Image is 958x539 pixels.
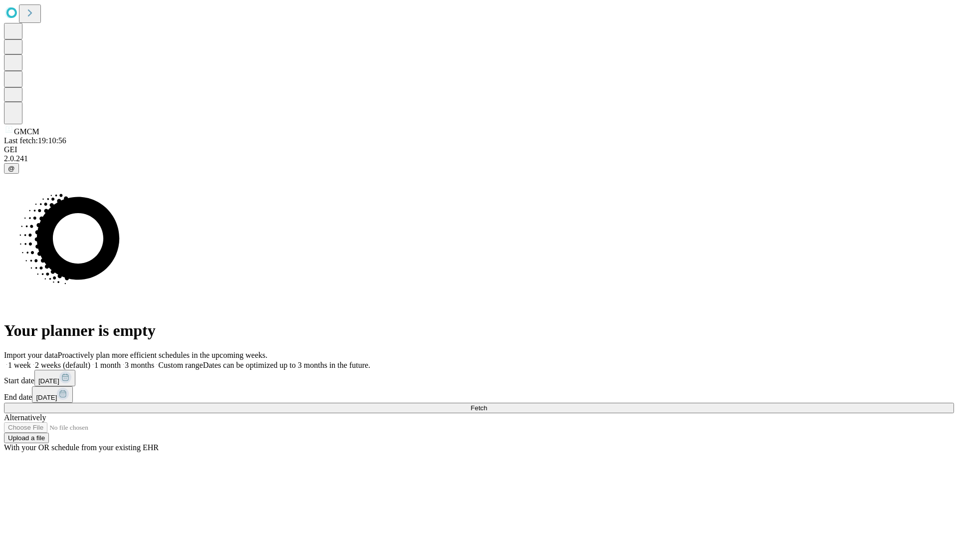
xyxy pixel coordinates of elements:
[36,394,57,401] span: [DATE]
[158,361,203,369] span: Custom range
[4,154,954,163] div: 2.0.241
[8,361,31,369] span: 1 week
[4,163,19,174] button: @
[4,145,954,154] div: GEI
[4,443,159,452] span: With your OR schedule from your existing EHR
[94,361,121,369] span: 1 month
[58,351,267,359] span: Proactively plan more efficient schedules in the upcoming weeks.
[4,413,46,422] span: Alternatively
[4,386,954,403] div: End date
[4,321,954,340] h1: Your planner is empty
[32,386,73,403] button: [DATE]
[4,403,954,413] button: Fetch
[8,165,15,172] span: @
[14,127,39,136] span: GMCM
[4,433,49,443] button: Upload a file
[203,361,370,369] span: Dates can be optimized up to 3 months in the future.
[35,361,90,369] span: 2 weeks (default)
[4,370,954,386] div: Start date
[125,361,154,369] span: 3 months
[34,370,75,386] button: [DATE]
[38,377,59,385] span: [DATE]
[4,136,66,145] span: Last fetch: 19:10:56
[4,351,58,359] span: Import your data
[471,404,487,412] span: Fetch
